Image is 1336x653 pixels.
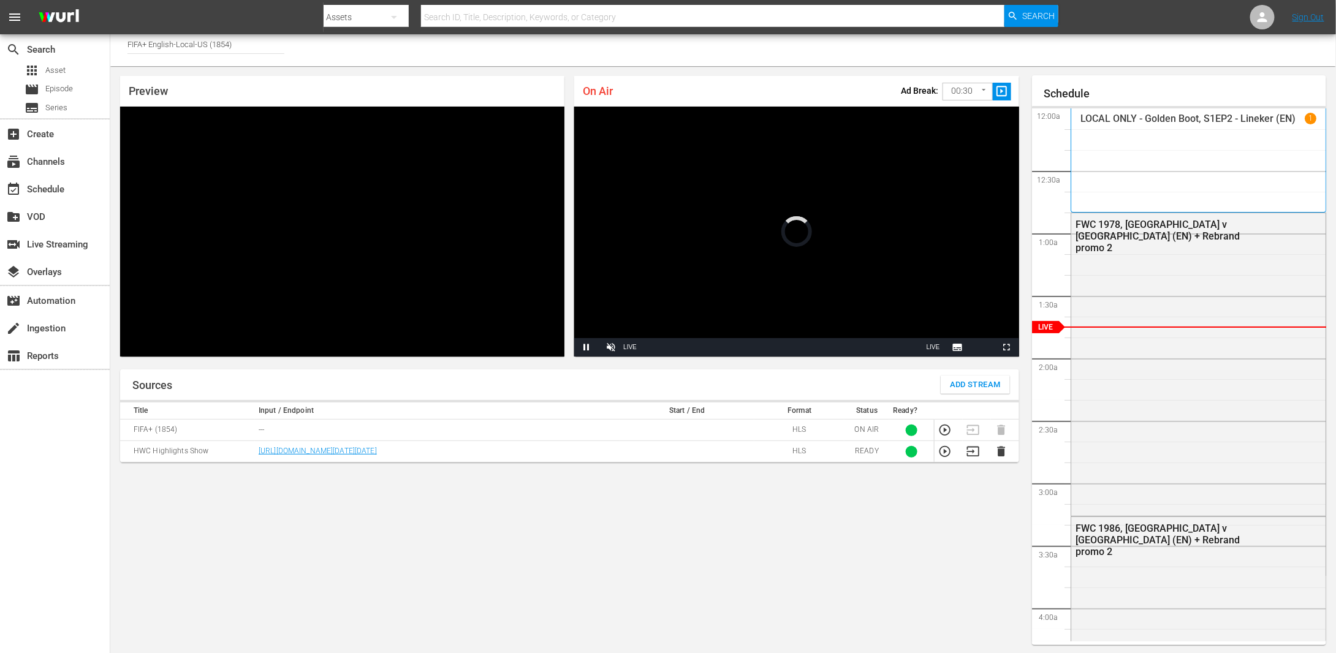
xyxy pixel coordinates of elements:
[1076,523,1263,557] div: FWC 1986, [GEOGRAPHIC_DATA] v [GEOGRAPHIC_DATA] (EN) + Rebrand promo 2
[1004,5,1058,27] button: Search
[255,420,620,441] td: ---
[970,338,995,357] button: Picture-in-Picture
[754,402,844,420] th: Format
[6,42,21,57] span: Search
[889,402,934,420] th: Ready?
[943,80,993,103] div: 00:30
[966,445,980,458] button: Transition
[844,402,889,420] th: Status
[623,338,637,357] div: LIVE
[6,182,21,197] span: Schedule
[25,100,39,115] span: Series
[6,127,21,142] span: Create
[620,402,754,420] th: Start / End
[6,265,21,279] span: layers
[45,102,67,114] span: Series
[1076,219,1263,254] div: FWC 1978, [GEOGRAPHIC_DATA] v [GEOGRAPHIC_DATA] (EN) + Rebrand promo 2
[950,378,1001,392] span: Add Stream
[132,379,172,391] h1: Sources
[120,107,564,357] div: Video Player
[844,420,889,441] td: ON AIR
[941,376,1010,394] button: Add Stream
[6,209,21,224] span: VOD
[901,86,938,96] p: Ad Break:
[120,402,255,420] th: Title
[255,402,620,420] th: Input / Endpoint
[120,441,255,462] td: HWC Highlights Show
[45,64,66,77] span: Asset
[6,237,21,252] span: Live Streaming
[1292,12,1324,22] a: Sign Out
[29,3,88,32] img: ans4CAIJ8jUAAAAAAAAAAAAAAAAAAAAAAAAgQb4GAAAAAAAAAAAAAAAAAAAAAAAAJMjXAAAAAAAAAAAAAAAAAAAAAAAAgAT5G...
[259,447,377,455] a: [URL][DOMAIN_NAME][DATE][DATE]
[6,349,21,363] span: Reports
[6,154,21,169] span: Channels
[599,338,623,357] button: Unmute
[25,63,39,78] span: Asset
[754,441,844,462] td: HLS
[1044,88,1326,100] h1: Schedule
[1308,114,1313,123] p: 1
[844,441,889,462] td: READY
[7,10,22,25] span: menu
[6,321,21,336] span: Ingestion
[583,85,613,97] span: On Air
[995,338,1019,357] button: Fullscreen
[6,293,21,308] span: Automation
[946,338,970,357] button: Subtitles
[921,338,946,357] button: Seek to live, currently playing live
[574,107,1019,357] div: Video Player
[1022,5,1055,27] span: Search
[995,445,1008,458] button: Delete
[45,83,73,95] span: Episode
[25,82,39,97] span: Episode
[927,344,940,350] span: LIVE
[754,420,844,441] td: HLS
[129,85,168,97] span: Preview
[574,338,599,357] button: Pause
[1080,113,1296,124] p: LOCAL ONLY - Golden Boot, S1EP2 - Lineker (EN)
[938,423,952,437] button: Preview Stream
[995,85,1009,99] span: slideshow_sharp
[938,445,952,458] button: Preview Stream
[120,420,255,441] td: FIFA+ (1854)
